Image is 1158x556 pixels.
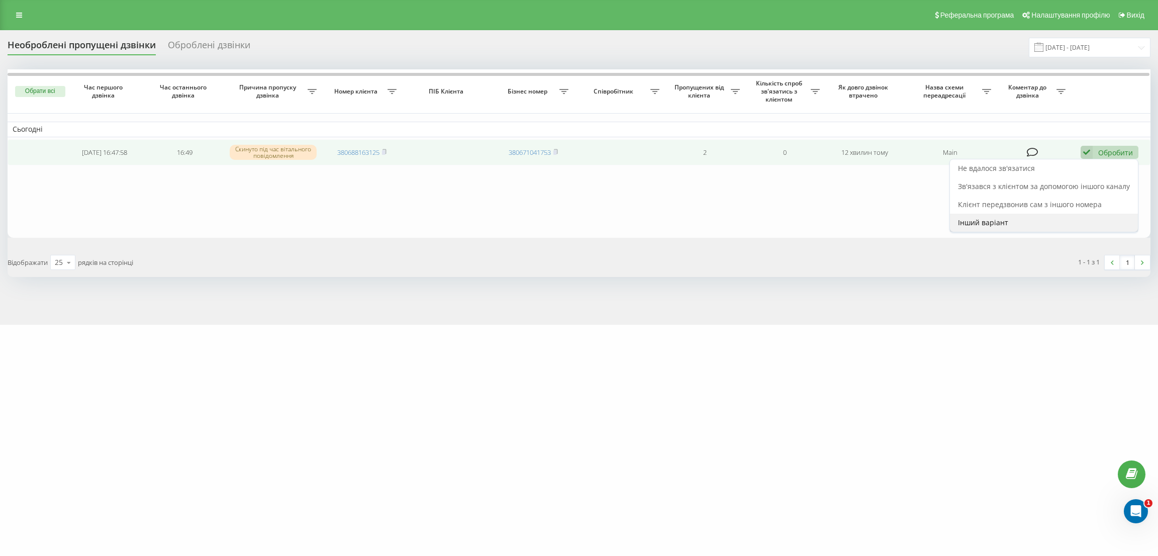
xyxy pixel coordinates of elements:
[664,139,744,166] td: 2
[1001,83,1056,99] span: Коментар до дзвінка
[8,40,156,55] div: Необроблені пропущені дзвінки
[153,83,216,99] span: Час останнього дзвінка
[498,87,559,96] span: Бізнес номер
[337,148,379,157] a: 380688163125
[8,258,48,267] span: Відображати
[825,139,905,166] td: 12 хвилин тому
[230,83,308,99] span: Причина пропуску дзвінка
[750,79,811,103] span: Кількість спроб зв'язатись з клієнтом
[55,257,63,267] div: 25
[509,148,551,157] a: 380671041753
[1098,148,1133,157] div: Обробити
[73,83,136,99] span: Час першого дзвінка
[958,163,1035,173] span: Не вдалося зв'язатися
[1078,257,1100,267] div: 1 - 1 з 1
[905,139,996,166] td: Main
[1031,11,1110,19] span: Налаштування профілю
[833,83,896,99] span: Як довго дзвінок втрачено
[958,200,1102,209] span: Клієнт передзвонив сам з іншого номера
[145,139,225,166] td: 16:49
[230,145,317,160] div: Скинуто під час вітального повідомлення
[958,218,1008,227] span: Інший варіант
[1124,499,1148,523] iframe: Intercom live chat
[910,83,982,99] span: Назва схеми переадресації
[958,181,1130,191] span: Зв'язався з клієнтом за допомогою іншого каналу
[411,87,485,96] span: ПІБ Клієнта
[8,122,1150,137] td: Сьогодні
[1127,11,1144,19] span: Вихід
[669,83,730,99] span: Пропущених від клієнта
[327,87,388,96] span: Номер клієнта
[578,87,651,96] span: Співробітник
[1120,255,1135,269] a: 1
[15,86,65,97] button: Обрати всі
[168,40,250,55] div: Оброблені дзвінки
[745,139,825,166] td: 0
[940,11,1014,19] span: Реферальна програма
[65,139,145,166] td: [DATE] 16:47:58
[1144,499,1152,507] span: 1
[78,258,133,267] span: рядків на сторінці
